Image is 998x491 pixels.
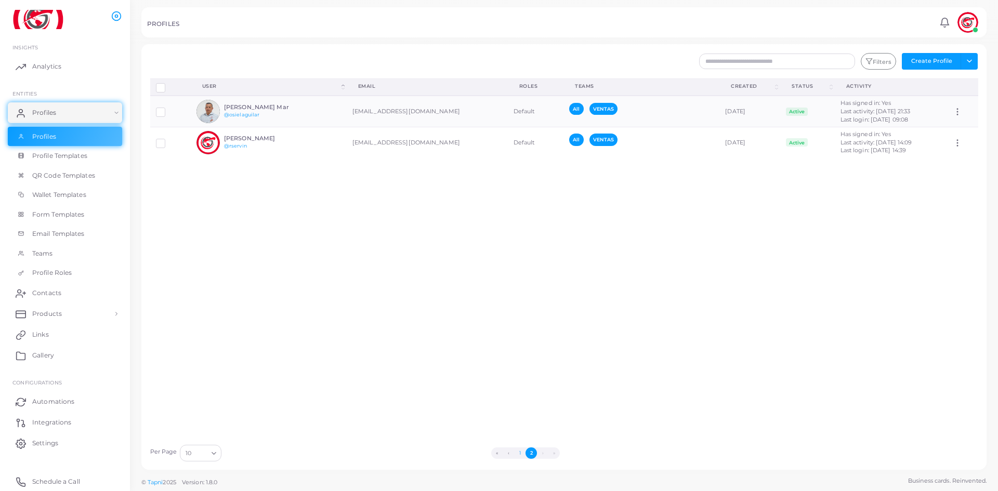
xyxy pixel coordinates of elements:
span: 10 [186,448,191,459]
a: Products [8,303,122,324]
span: Form Templates [32,210,85,219]
td: Default [508,96,564,127]
span: Integrations [32,418,71,427]
span: Last activity: [DATE] 14:09 [841,139,912,146]
span: Products [32,309,62,319]
img: avatar [196,100,220,123]
span: Automations [32,397,74,406]
span: Version: 1.8.0 [182,479,218,486]
span: Has signed in: Yes [841,130,891,138]
span: Profile Roles [32,268,72,277]
span: © [141,478,217,487]
span: Contacts [32,288,61,298]
span: Analytics [32,62,61,71]
a: Profiles [8,102,122,123]
span: All [569,103,583,115]
span: Wallet Templates [32,190,86,200]
a: Profile Templates [8,146,122,166]
span: Links [32,330,49,339]
div: Email [358,83,496,90]
input: Search for option [192,447,207,459]
span: Teams [32,249,53,258]
img: avatar [196,131,220,154]
span: Business cards. Reinvented. [908,476,987,485]
th: Row-selection [150,78,191,96]
span: Profile Templates [32,151,87,161]
div: activity [846,83,936,90]
a: Links [8,324,122,345]
a: avatar [954,12,981,33]
span: INSIGHTS [12,44,38,50]
div: User [202,83,339,90]
div: Created [731,83,773,90]
a: Email Templates [8,224,122,244]
button: Go to page 2 [526,447,537,459]
span: Settings [32,439,58,448]
td: [DATE] [719,96,780,127]
a: Settings [8,433,122,454]
a: @rservin [224,143,247,149]
button: Go to previous page [503,447,514,459]
h5: PROFILES [147,20,179,28]
button: Create Profile [902,53,961,70]
span: Last login: [DATE] 14:39 [841,147,907,154]
a: Profile Roles [8,263,122,283]
span: Configurations [12,379,62,386]
div: Status [792,83,827,90]
a: Form Templates [8,205,122,224]
h6: [PERSON_NAME] [224,135,300,142]
img: logo [9,10,67,29]
a: Automations [8,391,122,412]
span: VENTAS [589,103,618,115]
span: Active [786,108,808,116]
span: Active [786,138,808,147]
button: Go to page 1 [514,447,526,459]
label: Per Page [150,448,177,456]
span: Has signed in: Yes [841,99,891,107]
td: [EMAIL_ADDRESS][DOMAIN_NAME] [347,127,508,158]
div: Roles [519,83,553,90]
a: Gallery [8,345,122,366]
a: Profiles [8,127,122,147]
span: Profiles [32,108,56,117]
span: Last activity: [DATE] 21:33 [841,108,911,115]
span: Profiles [32,132,56,141]
div: Teams [575,83,708,90]
td: [DATE] [719,127,780,158]
td: [EMAIL_ADDRESS][DOMAIN_NAME] [347,96,508,127]
h6: [PERSON_NAME] Mar [224,104,300,111]
span: Last login: [DATE] 09:08 [841,116,909,123]
a: Analytics [8,56,122,77]
div: Search for option [180,445,221,461]
ul: Pagination [224,447,827,459]
span: Email Templates [32,229,85,238]
a: Contacts [8,283,122,303]
a: Integrations [8,412,122,433]
th: Action [947,78,978,96]
button: Filters [861,53,896,70]
button: Go to first page [491,447,503,459]
a: Tapni [148,479,163,486]
a: @osielaguilar [224,112,259,117]
span: QR Code Templates [32,171,95,180]
span: Schedule a Call [32,477,80,486]
a: QR Code Templates [8,166,122,185]
a: Wallet Templates [8,185,122,205]
span: VENTAS [589,134,618,145]
span: 2025 [163,478,176,487]
img: avatar [957,12,978,33]
td: Default [508,127,564,158]
span: ENTITIES [12,90,37,97]
span: Gallery [32,351,54,360]
span: All [569,134,583,145]
a: Teams [8,244,122,263]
